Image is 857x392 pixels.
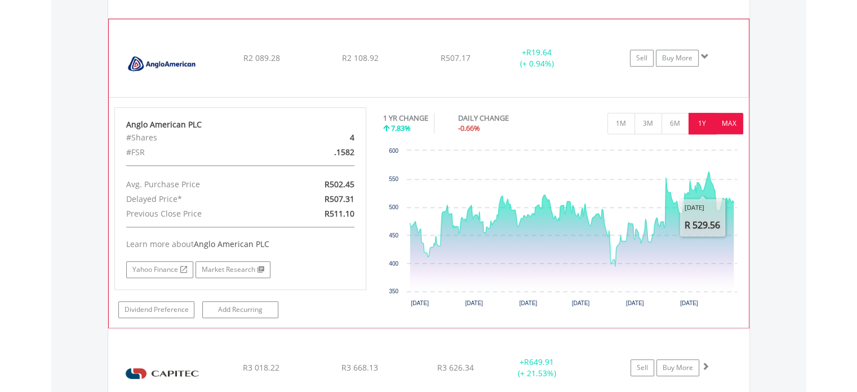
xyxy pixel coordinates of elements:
text: 350 [389,288,398,294]
a: Buy More [656,50,699,67]
div: Learn more about [126,239,355,250]
span: R511.10 [325,208,354,219]
text: [DATE] [519,300,538,306]
text: [DATE] [411,300,429,306]
div: 1 YR CHANGE [383,113,428,124]
a: Buy More [656,359,699,376]
span: Anglo American PLC [194,239,269,249]
div: #FSR [118,145,281,160]
a: Sell [630,359,654,376]
span: R19.64 [526,47,552,58]
div: #Shares [118,130,281,145]
div: Anglo American PLC [126,119,355,130]
div: Delayed Price* [118,192,281,206]
button: 6M [661,113,689,134]
span: R3 018.22 [243,362,279,373]
div: Chart. Highcharts interactive chart. [383,145,743,314]
text: 450 [389,232,398,239]
a: Sell [630,50,654,67]
a: Dividend Preference [118,301,194,318]
span: R3 668.13 [341,362,378,373]
div: 4 [281,130,363,145]
span: R3 626.34 [437,362,474,373]
text: 550 [389,176,398,182]
span: 7.83% [391,123,411,133]
text: 600 [389,148,398,154]
span: R502.45 [325,179,354,190]
div: Avg. Purchase Price [118,177,281,192]
button: 1M [607,113,635,134]
img: EQU.ZA.AGL.png [114,33,211,94]
a: Market Research [196,261,270,278]
text: [DATE] [572,300,590,306]
span: R2 108.92 [341,52,378,63]
text: 400 [389,261,398,267]
text: [DATE] [465,300,483,306]
button: 1Y [689,113,716,134]
text: [DATE] [680,300,698,306]
span: R649.91 [524,356,554,367]
span: R2 089.28 [243,52,279,63]
div: DAILY CHANGE [458,113,548,124]
a: Yahoo Finance [126,261,193,278]
div: + (+ 21.53%) [495,356,580,379]
a: Add Recurring [202,301,278,318]
button: MAX [716,113,743,134]
svg: Interactive chart [383,145,743,314]
div: .1582 [281,145,363,160]
button: 3M [634,113,662,134]
div: + (+ 0.94%) [494,47,579,69]
text: 500 [389,204,398,210]
span: -0.66% [458,123,480,133]
span: R507.17 [441,52,470,63]
div: Previous Close Price [118,206,281,221]
span: R507.31 [325,193,354,204]
text: [DATE] [626,300,644,306]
